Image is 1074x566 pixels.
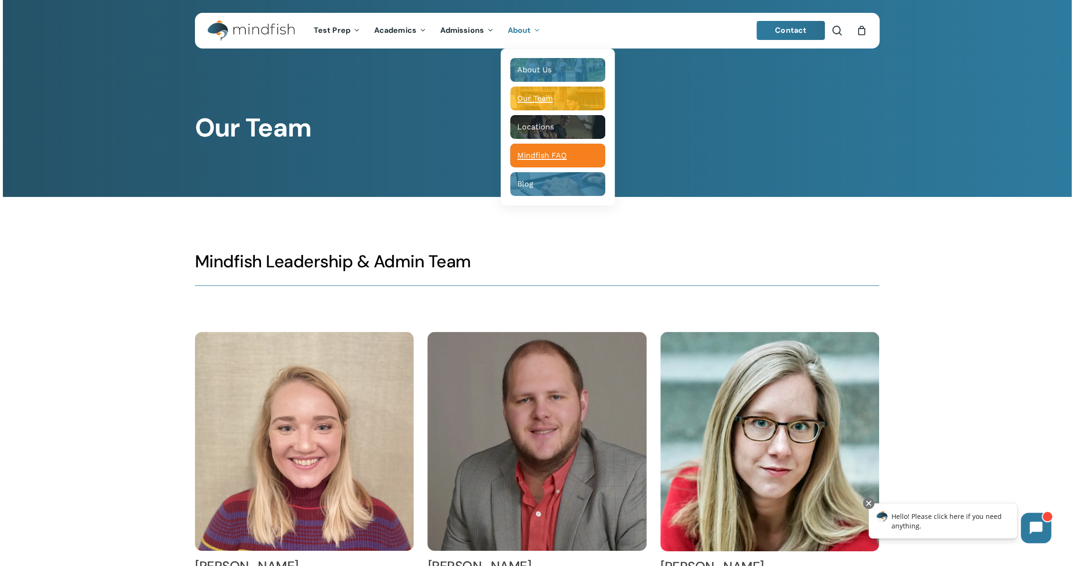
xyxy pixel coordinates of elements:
[195,332,414,551] img: Hailey Andler
[307,27,367,35] a: Test Prep
[517,122,554,131] span: Locations
[427,332,646,551] img: Mac Wetherbee
[756,21,825,40] a: Contact
[374,25,416,35] span: Academics
[195,251,879,273] h3: Mindfish Leadership & Admin Team
[195,113,879,143] h1: Our Team
[859,496,1061,553] iframe: Chatbot
[517,179,533,188] span: Blog
[510,172,605,196] a: Blog
[517,94,553,103] span: Our Team
[517,151,567,160] span: Mindfish FAQ
[314,25,350,35] span: Test Prep
[307,13,547,49] nav: Main Menu
[367,27,433,35] a: Academics
[440,25,484,35] span: Admissions
[195,13,880,49] header: Main Menu
[856,25,867,36] a: Cart
[508,25,531,35] span: About
[501,27,548,35] a: About
[510,58,605,82] a: About Us
[660,332,879,551] img: Helen Terndrup
[517,65,552,74] span: About Us
[510,87,605,110] a: Our Team
[510,115,605,139] a: Locations
[433,27,501,35] a: Admissions
[775,25,806,35] span: Contact
[510,144,605,167] a: Mindfish FAQ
